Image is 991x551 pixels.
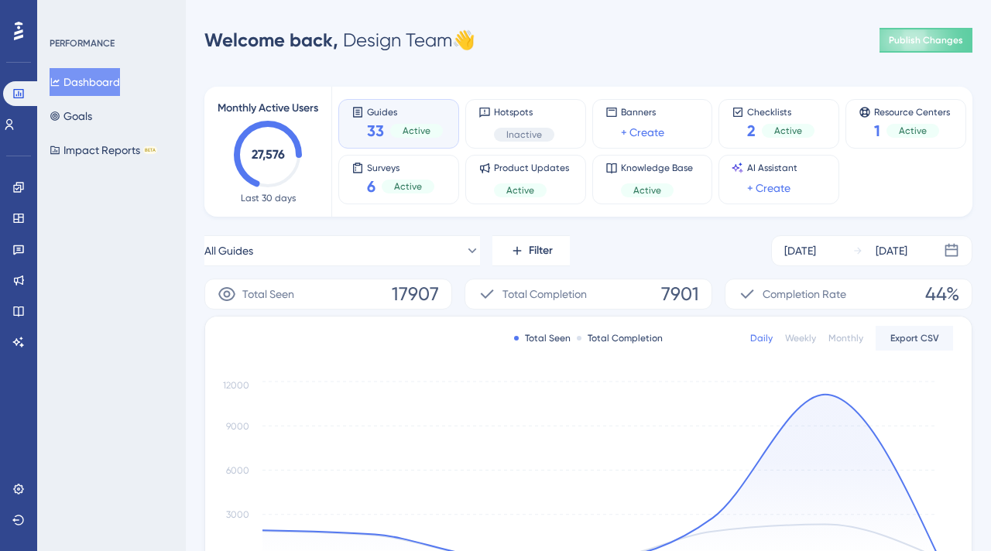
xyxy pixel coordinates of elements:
[747,120,756,142] span: 2
[50,37,115,50] div: PERFORMANCE
[876,241,907,260] div: [DATE]
[747,162,797,174] span: AI Assistant
[633,184,661,197] span: Active
[880,28,972,53] button: Publish Changes
[50,102,92,130] button: Goals
[784,241,816,260] div: [DATE]
[143,146,157,154] div: BETA
[621,162,693,174] span: Knowledge Base
[889,34,963,46] span: Publish Changes
[494,106,554,118] span: Hotspots
[50,68,120,96] button: Dashboard
[252,147,285,162] text: 27,576
[876,326,953,351] button: Export CSV
[242,285,294,303] span: Total Seen
[204,29,338,51] span: Welcome back,
[204,241,253,260] span: All Guides
[506,184,534,197] span: Active
[874,106,950,117] span: Resource Centers
[367,162,434,173] span: Surveys
[785,332,816,344] div: Weekly
[502,285,587,303] span: Total Completion
[763,285,846,303] span: Completion Rate
[226,509,249,520] tspan: 3000
[747,106,814,117] span: Checklists
[925,282,959,306] span: 44%
[828,332,863,344] div: Monthly
[394,180,422,193] span: Active
[577,332,663,344] div: Total Completion
[367,106,443,117] span: Guides
[899,125,927,137] span: Active
[204,235,480,266] button: All Guides
[529,241,553,260] span: Filter
[621,106,664,118] span: Banners
[241,192,296,204] span: Last 30 days
[506,128,542,141] span: Inactive
[367,176,375,197] span: 6
[621,123,664,142] a: + Create
[661,282,699,306] span: 7901
[226,465,249,476] tspan: 6000
[204,28,475,53] div: Design Team 👋
[392,282,439,306] span: 17907
[226,421,249,432] tspan: 9000
[367,120,384,142] span: 33
[223,380,249,391] tspan: 12000
[50,136,157,164] button: Impact ReportsBETA
[492,235,570,266] button: Filter
[494,162,569,174] span: Product Updates
[750,332,773,344] div: Daily
[403,125,430,137] span: Active
[774,125,802,137] span: Active
[514,332,571,344] div: Total Seen
[890,332,939,344] span: Export CSV
[747,179,790,197] a: + Create
[874,120,880,142] span: 1
[218,99,318,118] span: Monthly Active Users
